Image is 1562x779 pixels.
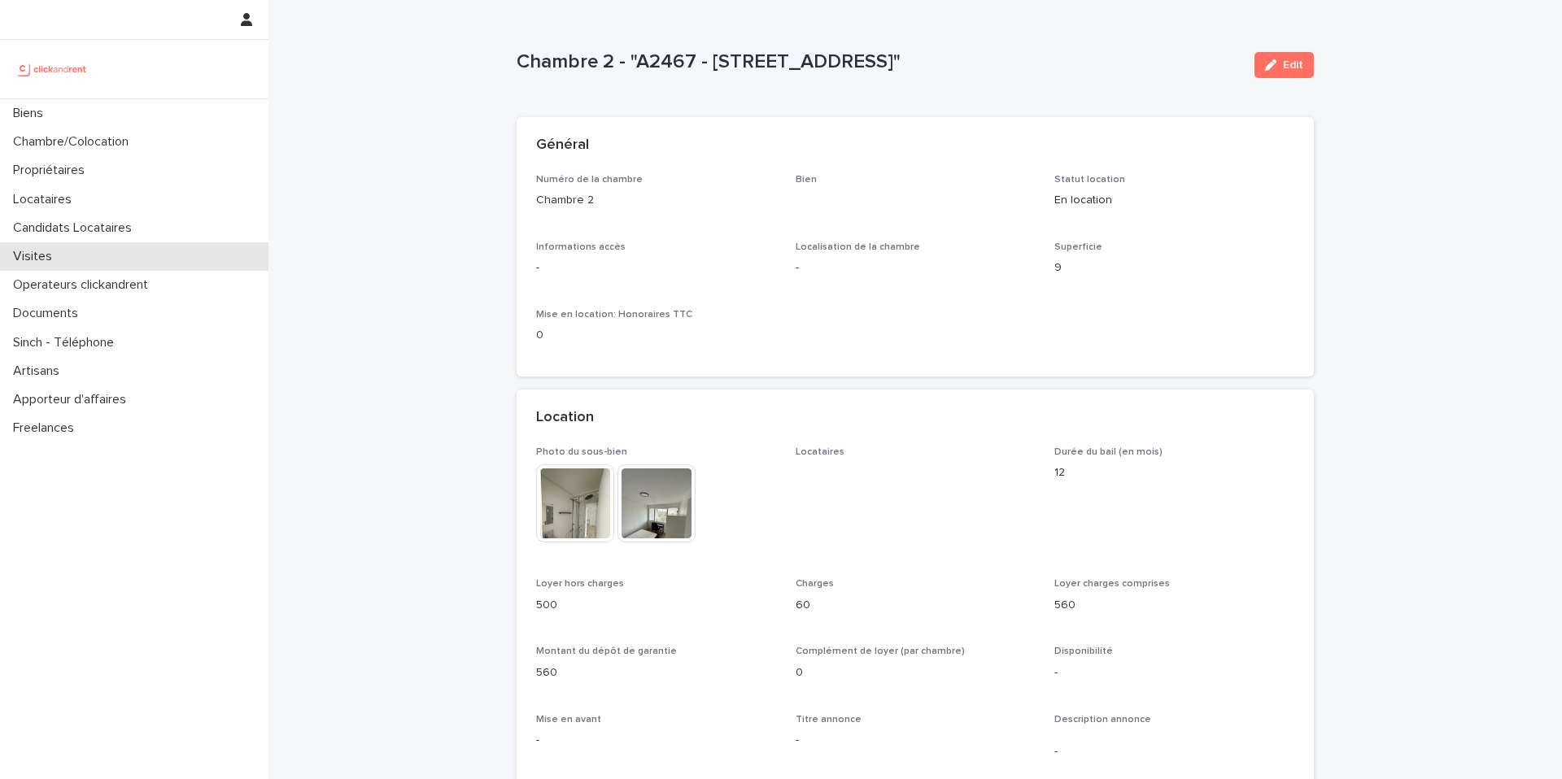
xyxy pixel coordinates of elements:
[796,447,844,457] span: Locataires
[1054,447,1163,457] span: Durée du bail (en mois)
[1283,59,1303,71] span: Edit
[7,277,161,293] p: Operateurs clickandrent
[517,50,1241,74] p: Chambre 2 - "A2467 - [STREET_ADDRESS]"
[796,715,862,725] span: Titre annonce
[7,192,85,207] p: Locataires
[796,664,1036,681] p: 0
[536,664,776,681] p: 560
[1054,743,1294,760] p: -
[1054,464,1294,481] p: 12
[536,242,626,252] span: Informations accès
[7,335,127,350] p: Sinch - Téléphone
[536,327,776,344] p: 0
[7,420,87,436] p: Freelances
[796,175,817,185] span: Bien
[796,597,1036,614] p: 60
[1054,192,1294,209] p: En location
[1054,242,1102,252] span: Superficie
[7,249,65,264] p: Visites
[1054,715,1151,725] span: Description annonce
[7,306,91,321] p: Documents
[7,220,145,236] p: Candidats Locataires
[536,447,627,457] span: Photo du sous-bien
[796,579,834,589] span: Charges
[536,192,776,209] p: Chambre 2
[1054,579,1170,589] span: Loyer charges comprises
[7,134,142,150] p: Chambre/Colocation
[536,259,776,276] p: -
[1054,259,1294,276] p: 9
[536,579,624,589] span: Loyer hors charges
[1054,646,1113,656] span: Disponibilité
[536,310,692,320] span: Mise en location: Honoraires TTC
[1254,52,1314,78] button: Edit
[1054,597,1294,614] p: 560
[536,175,643,185] span: Numéro de la chambre
[796,242,920,252] span: Localisation de la chambre
[796,646,965,656] span: Complément de loyer (par chambre)
[536,732,776,749] p: -
[536,715,601,725] span: Mise en avant
[796,732,1036,749] p: -
[1054,664,1294,681] p: -
[13,53,92,85] img: UCB0brd3T0yccxBKYDjQ
[7,392,139,407] p: Apporteur d'affaires
[1054,175,1125,185] span: Statut location
[796,259,1036,276] p: -
[536,137,589,154] h2: Général
[7,363,72,379] p: Artisans
[536,597,776,614] p: 500
[7,163,98,178] p: Propriétaires
[7,106,56,121] p: Biens
[536,646,677,656] span: Montant du dépôt de garantie
[536,409,594,427] h2: Location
